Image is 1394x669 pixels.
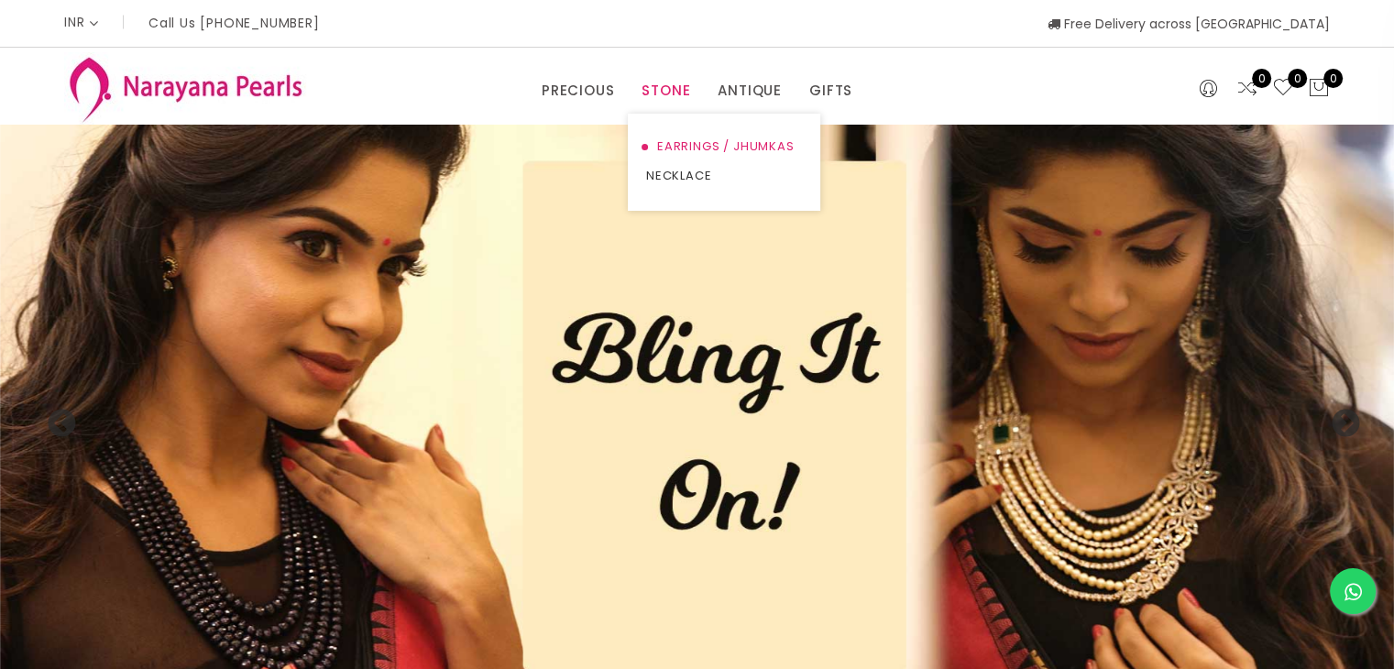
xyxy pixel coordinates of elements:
[809,77,852,104] a: GIFTS
[642,77,690,104] a: STONE
[718,77,782,104] a: ANTIQUE
[148,16,320,29] p: Call Us [PHONE_NUMBER]
[1308,77,1330,101] button: 0
[1048,15,1330,33] span: Free Delivery across [GEOGRAPHIC_DATA]
[1288,69,1307,88] span: 0
[646,161,802,191] a: NECKLACE
[1236,77,1258,101] a: 0
[542,77,614,104] a: PRECIOUS
[46,409,64,427] button: Previous
[1323,69,1343,88] span: 0
[1272,77,1294,101] a: 0
[1252,69,1271,88] span: 0
[646,132,802,161] a: EARRINGS / JHUMKAS
[1330,409,1348,427] button: Next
